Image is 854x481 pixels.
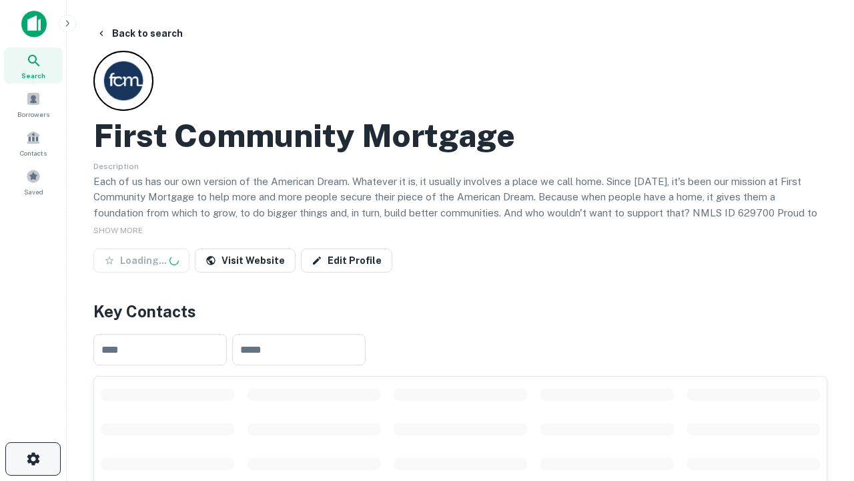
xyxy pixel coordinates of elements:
button: Back to search [91,21,188,45]
iframe: Chat Widget [787,331,854,395]
span: SHOW MORE [93,226,143,235]
a: Visit Website [195,249,296,273]
span: Saved [24,186,43,197]
a: Saved [4,164,63,200]
span: Search [21,70,45,81]
h4: Key Contacts [93,299,827,323]
span: Description [93,162,139,171]
p: Each of us has our own version of the American Dream. Whatever it is, it usually involves a place... [93,174,827,236]
a: Borrowers [4,86,63,122]
a: Edit Profile [301,249,392,273]
span: Contacts [20,148,47,158]
h2: First Community Mortgage [93,116,515,155]
span: Borrowers [17,109,49,120]
a: Search [4,47,63,84]
a: Contacts [4,125,63,161]
img: capitalize-icon.png [21,11,47,37]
